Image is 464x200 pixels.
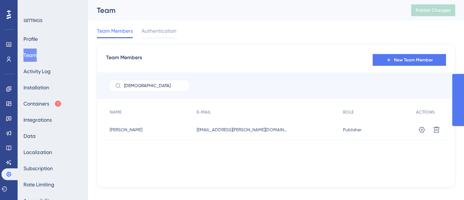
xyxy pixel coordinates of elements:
[97,26,133,35] span: Team Members
[23,81,49,94] button: Installation
[97,5,393,15] div: Team
[197,109,211,115] span: E-MAIL
[23,97,62,110] button: Containers
[343,127,362,133] span: Publisher
[416,109,435,115] span: ACTIONS
[373,54,446,66] button: New Team Member
[23,178,54,191] button: Rate Limiting
[433,171,455,193] iframe: UserGuiding AI Assistant Launcher
[106,53,142,67] span: Team Members
[23,65,51,78] button: Activity Log
[343,109,354,115] span: ROLE
[23,113,52,126] button: Integrations
[411,4,455,16] button: Publish Changes
[23,162,53,175] button: Subscription
[23,49,37,62] button: Team
[23,32,38,46] button: Profile
[394,57,433,63] span: New Team Member
[416,7,451,13] span: Publish Changes
[124,83,183,88] input: Search
[23,18,83,24] div: SETTINGS
[142,26,176,35] span: Authentication
[110,109,121,115] span: NAME
[23,146,52,159] button: Localization
[23,129,36,143] button: Data
[110,127,142,133] span: [PERSON_NAME]
[197,127,288,133] span: [EMAIL_ADDRESS][PERSON_NAME][DOMAIN_NAME]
